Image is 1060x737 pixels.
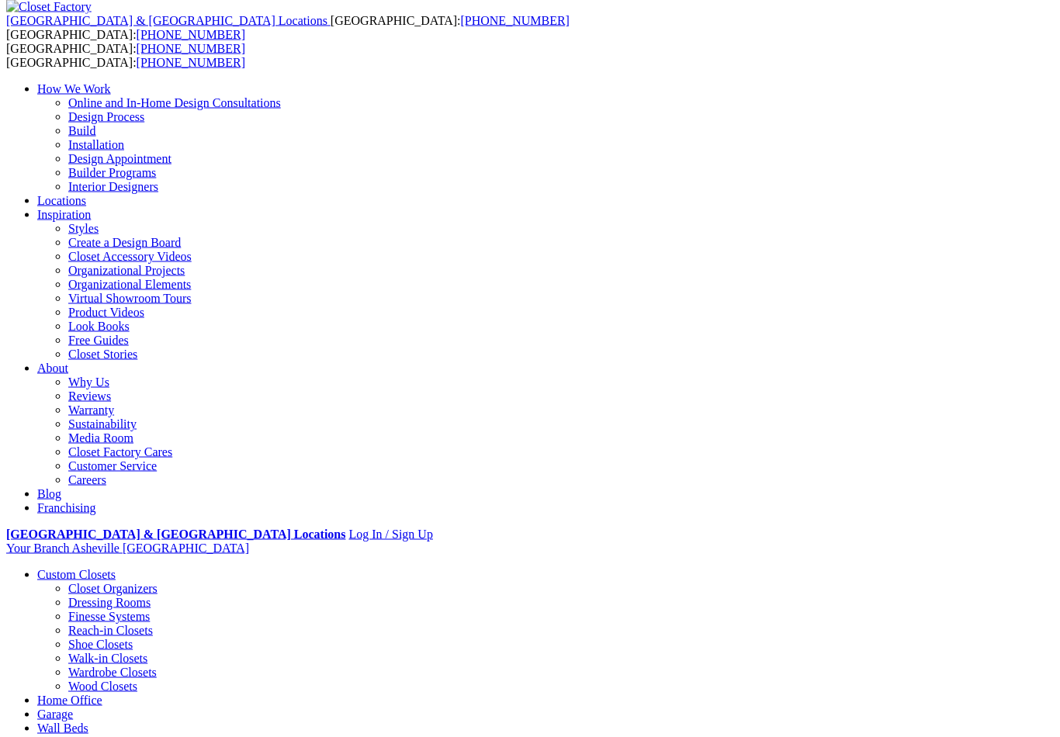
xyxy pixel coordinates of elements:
a: Styles [68,222,99,235]
a: How We Work [37,82,111,95]
a: [PHONE_NUMBER] [137,28,245,41]
a: Warranty [68,403,114,417]
a: Closet Organizers [68,582,158,595]
a: Why Us [68,375,109,389]
a: Shoe Closets [68,638,133,651]
a: Build [68,124,96,137]
a: Garage [37,708,73,721]
a: Organizational Projects [68,264,185,277]
a: Careers [68,473,106,486]
a: Design Appointment [68,152,171,165]
a: Your Branch Asheville [GEOGRAPHIC_DATA] [6,542,249,555]
a: Blog [37,487,61,500]
a: Online and In-Home Design Consultations [68,96,281,109]
span: [GEOGRAPHIC_DATA] & [GEOGRAPHIC_DATA] Locations [6,14,327,27]
a: Finesse Systems [68,610,150,623]
a: Design Process [68,110,144,123]
a: [PHONE_NUMBER] [137,42,245,55]
a: Walk-in Closets [68,652,147,665]
a: Customer Service [68,459,157,472]
a: Free Guides [68,334,129,347]
a: Installation [68,138,124,151]
a: Inspiration [37,208,91,221]
span: Asheville [GEOGRAPHIC_DATA] [72,542,249,555]
a: Media Room [68,431,133,445]
a: Dressing Rooms [68,596,151,609]
a: Interior Designers [68,180,158,193]
a: Organizational Elements [68,278,191,291]
a: Look Books [68,320,130,333]
a: Franchising [37,501,96,514]
a: Closet Accessory Videos [68,250,192,263]
a: Closet Factory Cares [68,445,172,458]
a: Virtual Showroom Tours [68,292,192,305]
span: [GEOGRAPHIC_DATA]: [GEOGRAPHIC_DATA]: [6,14,570,41]
a: Home Office [37,694,102,707]
span: [GEOGRAPHIC_DATA]: [GEOGRAPHIC_DATA]: [6,42,245,69]
a: [PHONE_NUMBER] [137,56,245,69]
a: [PHONE_NUMBER] [460,14,569,27]
a: Wood Closets [68,680,137,693]
a: Custom Closets [37,568,116,581]
a: About [37,362,68,375]
a: Wall Beds [37,721,88,735]
a: [GEOGRAPHIC_DATA] & [GEOGRAPHIC_DATA] Locations [6,14,331,27]
a: Sustainability [68,417,137,431]
a: Log In / Sign Up [348,528,432,541]
a: Product Videos [68,306,144,319]
a: Create a Design Board [68,236,181,249]
span: Your Branch [6,542,69,555]
a: [GEOGRAPHIC_DATA] & [GEOGRAPHIC_DATA] Locations [6,528,345,541]
a: Wardrobe Closets [68,666,157,679]
a: Builder Programs [68,166,156,179]
a: Reach-in Closets [68,624,153,637]
a: Locations [37,194,86,207]
a: Reviews [68,389,111,403]
a: Closet Stories [68,348,137,361]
